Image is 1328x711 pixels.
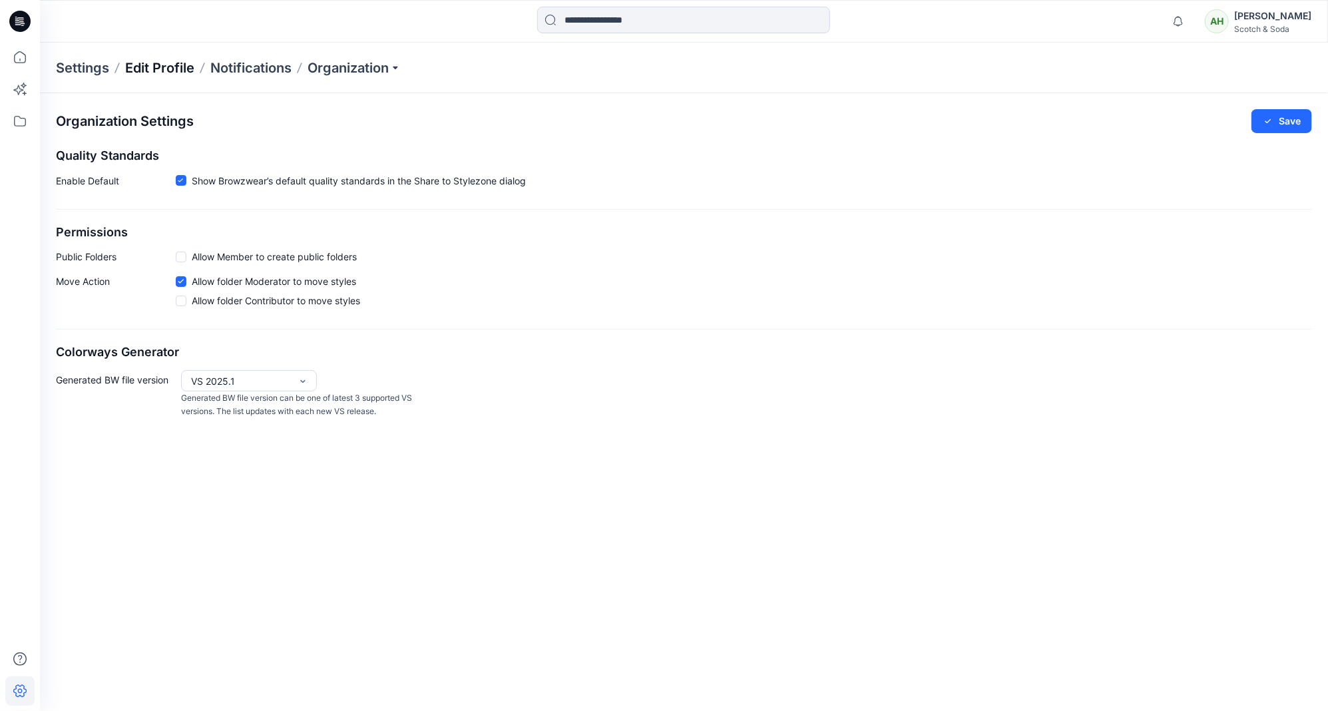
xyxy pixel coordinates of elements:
[56,346,1312,359] h2: Colorways Generator
[192,274,356,288] span: Allow folder Moderator to move styles
[56,274,176,313] p: Move Action
[1234,8,1311,24] div: [PERSON_NAME]
[210,59,292,77] a: Notifications
[56,149,1312,163] h2: Quality Standards
[56,250,176,264] p: Public Folders
[192,294,360,308] span: Allow folder Contributor to move styles
[56,370,176,419] p: Generated BW file version
[181,391,418,419] p: Generated BW file version can be one of latest 3 supported VS versions. The list updates with eac...
[56,226,1312,240] h2: Permissions
[192,174,526,188] span: Show Browzwear’s default quality standards in the Share to Stylezone dialog
[1234,24,1311,34] div: Scotch & Soda
[56,59,109,77] p: Settings
[56,174,176,193] p: Enable Default
[56,114,194,129] h2: Organization Settings
[191,374,291,388] div: VS 2025.1
[125,59,194,77] a: Edit Profile
[192,250,357,264] span: Allow Member to create public folders
[1251,109,1312,133] button: Save
[1205,9,1229,33] div: AH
